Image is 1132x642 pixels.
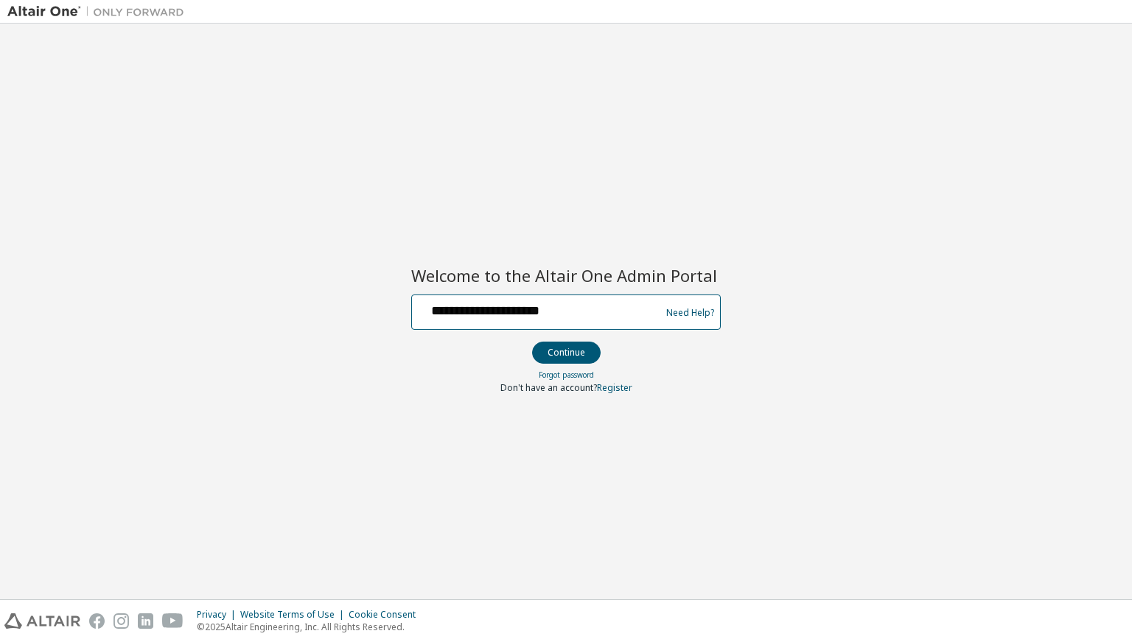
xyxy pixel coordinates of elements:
[597,381,632,394] a: Register
[240,609,349,621] div: Website Terms of Use
[113,613,129,629] img: instagram.svg
[349,609,424,621] div: Cookie Consent
[532,342,601,364] button: Continue
[197,621,424,633] p: © 2025 Altair Engineering, Inc. All Rights Reserved.
[7,4,192,19] img: Altair One
[539,370,594,380] a: Forgot password
[411,265,721,286] h2: Welcome to the Altair One Admin Portal
[162,613,184,629] img: youtube.svg
[666,312,714,313] a: Need Help?
[197,609,240,621] div: Privacy
[500,381,597,394] span: Don't have an account?
[4,613,80,629] img: altair_logo.svg
[138,613,153,629] img: linkedin.svg
[89,613,105,629] img: facebook.svg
